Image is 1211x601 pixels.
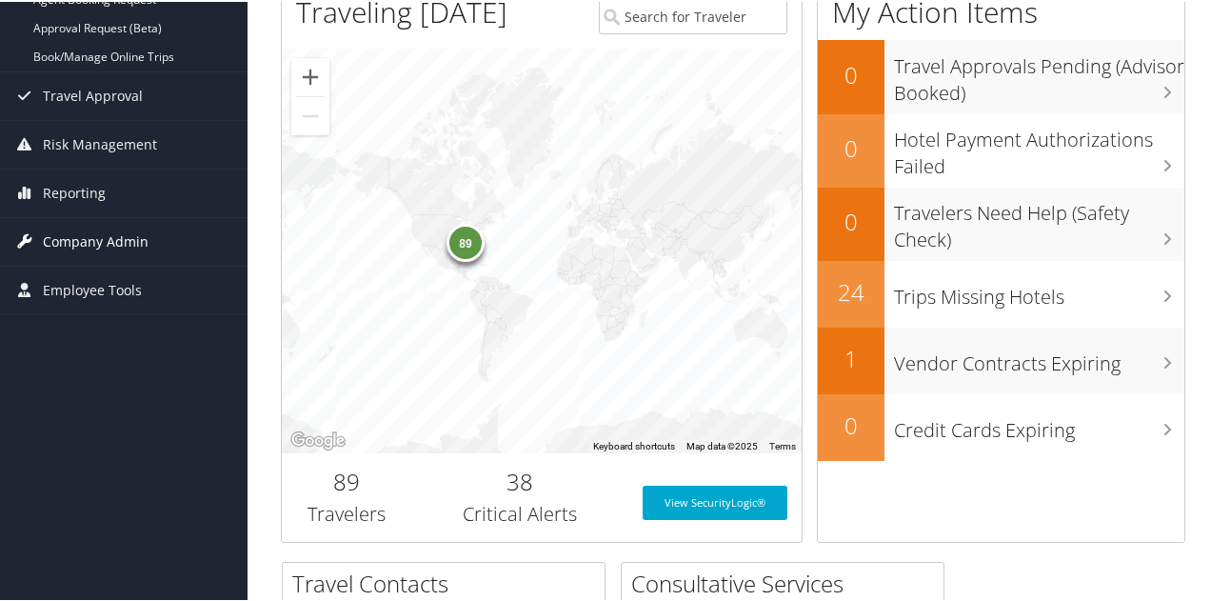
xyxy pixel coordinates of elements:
[686,439,758,450] span: Map data ©2025
[643,484,787,518] a: View SecurityLogic®
[818,259,1184,326] a: 24Trips Missing Hotels
[292,566,605,598] h2: Travel Contacts
[818,392,1184,459] a: 0Credit Cards Expiring
[447,222,485,260] div: 89
[818,130,884,163] h2: 0
[631,566,943,598] h2: Consultative Services
[818,57,884,90] h2: 0
[291,95,329,133] button: Zoom out
[818,38,1184,111] a: 0Travel Approvals Pending (Advisor Booked)
[894,115,1184,178] h3: Hotel Payment Authorizations Failed
[426,499,613,526] h3: Critical Alerts
[818,204,884,236] h2: 0
[43,216,149,264] span: Company Admin
[818,274,884,307] h2: 24
[43,168,106,215] span: Reporting
[43,70,143,118] span: Travel Approval
[818,408,884,440] h2: 0
[291,56,329,94] button: Zoom in
[818,112,1184,186] a: 0Hotel Payment Authorizations Failed
[287,427,349,451] a: Open this area in Google Maps (opens a new window)
[894,406,1184,442] h3: Credit Cards Expiring
[818,186,1184,259] a: 0Travelers Need Help (Safety Check)
[894,189,1184,251] h3: Travelers Need Help (Safety Check)
[894,339,1184,375] h3: Vendor Contracts Expiring
[593,438,675,451] button: Keyboard shortcuts
[43,265,142,312] span: Employee Tools
[894,272,1184,309] h3: Trips Missing Hotels
[818,341,884,373] h2: 1
[296,499,397,526] h3: Travelers
[894,42,1184,105] h3: Travel Approvals Pending (Advisor Booked)
[818,326,1184,392] a: 1Vendor Contracts Expiring
[296,464,397,496] h2: 89
[769,439,796,450] a: Terms (opens in new tab)
[43,119,157,167] span: Risk Management
[287,427,349,451] img: Google
[426,464,613,496] h2: 38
